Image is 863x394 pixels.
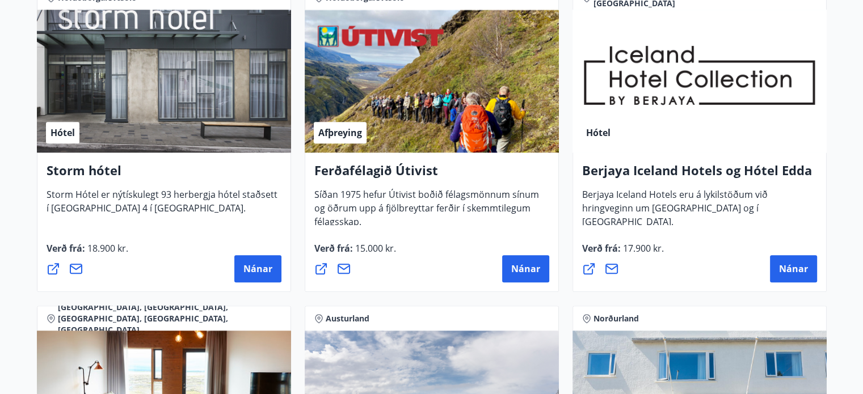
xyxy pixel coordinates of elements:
[314,188,539,237] span: Síðan 1975 hefur Útivist boðið félagsmönnum sínum og öðrum upp á fjölbreyttar ferðir í skemmtileg...
[593,313,639,324] span: Norðurland
[314,162,549,188] h4: Ferðafélagið Útivist
[586,126,611,139] span: Hótel
[314,242,396,264] span: Verð frá :
[47,162,281,188] h4: Storm hótel
[58,302,281,336] span: [GEOGRAPHIC_DATA], [GEOGRAPHIC_DATA], [GEOGRAPHIC_DATA], [GEOGRAPHIC_DATA], [GEOGRAPHIC_DATA]
[582,242,664,264] span: Verð frá :
[502,255,549,282] button: Nánar
[770,255,817,282] button: Nánar
[47,188,277,223] span: Storm Hótel er nýtískulegt 93 herbergja hótel staðsett í [GEOGRAPHIC_DATA] 4 í [GEOGRAPHIC_DATA].
[511,262,540,275] span: Nánar
[353,242,396,255] span: 15.000 kr.
[779,262,808,275] span: Nánar
[47,242,128,264] span: Verð frá :
[582,188,768,237] span: Berjaya Iceland Hotels eru á lykilstöðum við hringveginn um [GEOGRAPHIC_DATA] og í [GEOGRAPHIC_DA...
[582,162,817,188] h4: Berjaya Iceland Hotels og Hótel Edda
[85,242,128,255] span: 18.900 kr.
[243,262,272,275] span: Nánar
[318,126,362,139] span: Afþreying
[234,255,281,282] button: Nánar
[621,242,664,255] span: 17.900 kr.
[326,313,369,324] span: Austurland
[50,126,75,139] span: Hótel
